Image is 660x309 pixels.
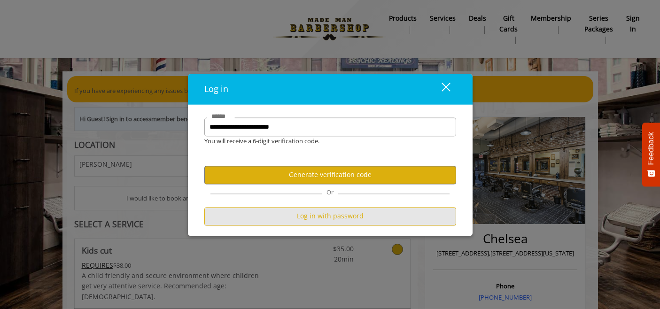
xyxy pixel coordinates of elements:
div: You will receive a 6-digit verification code. [197,136,449,146]
button: Log in with password [204,207,456,225]
span: Log in [204,83,228,94]
div: close dialog [431,82,450,96]
button: Feedback - Show survey [642,123,660,186]
button: Generate verification code [204,166,456,184]
span: Feedback [647,132,655,165]
span: Or [322,188,338,196]
button: close dialog [424,79,456,99]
